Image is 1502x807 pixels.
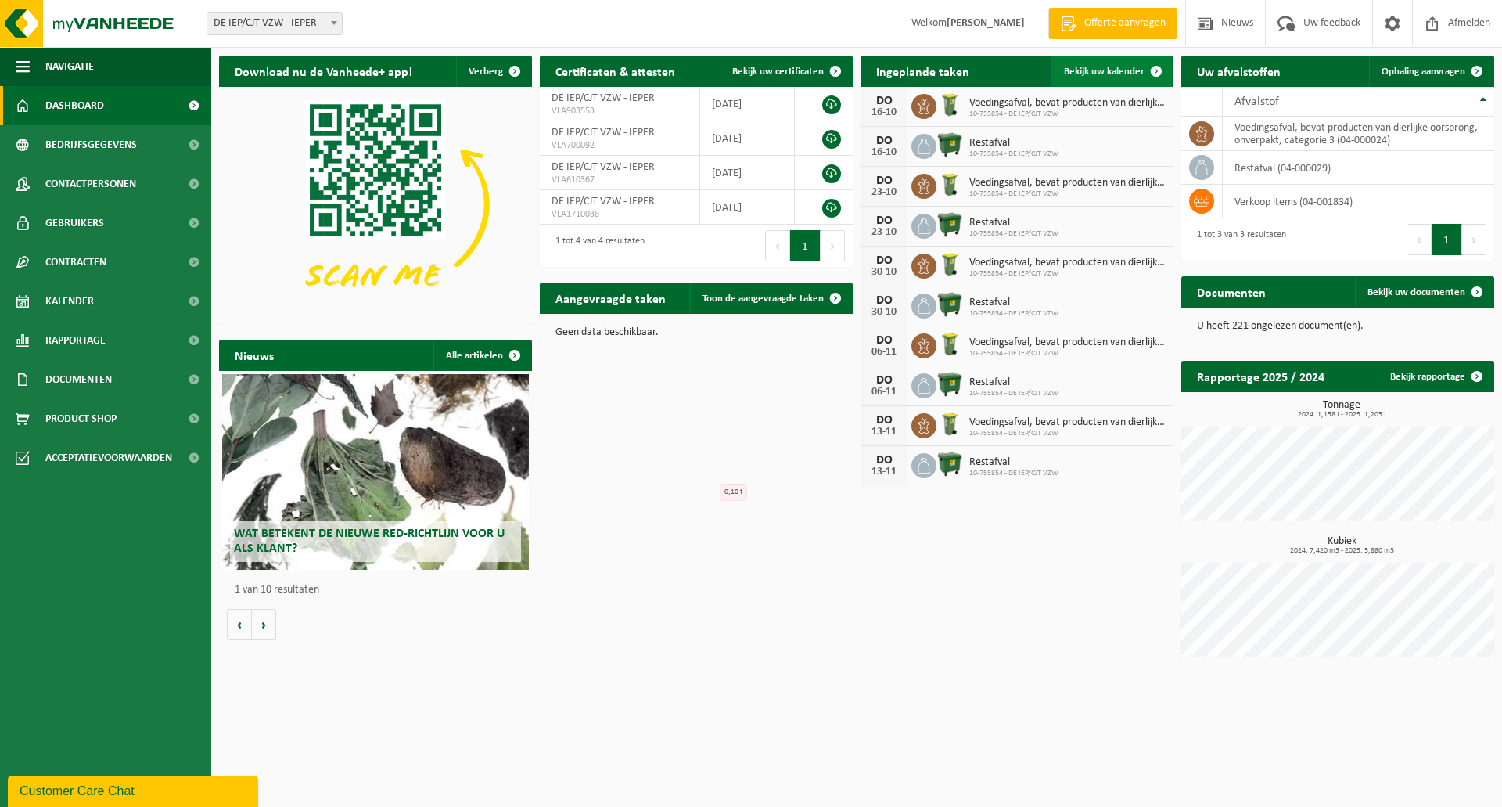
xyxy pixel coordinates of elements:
span: Verberg [469,67,503,77]
img: WB-1100-HPE-GN-01 [936,291,963,318]
span: Kalender [45,282,94,321]
img: WB-0140-HPE-GN-50 [936,251,963,278]
span: Voedingsafval, bevat producten van dierlijke oorsprong, onverpakt, categorie 3 [969,177,1166,189]
div: DO [868,294,900,307]
div: DO [868,175,900,187]
button: Previous [1407,224,1432,255]
span: DE IEP/CJT VZW - IEPER [207,12,343,35]
span: Acceptatievoorwaarden [45,438,172,477]
button: Verberg [456,56,530,87]
span: Restafval [969,217,1058,229]
h2: Certificaten & attesten [540,56,691,86]
button: Next [821,230,845,261]
img: WB-1100-HPE-GN-01 [936,211,963,238]
div: DO [868,254,900,267]
img: WB-0140-HPE-GN-50 [936,411,963,438]
span: DE IEP/CJT VZW - IEPER [207,13,342,34]
span: 10-755854 - DE IEP/CJT VZW [969,110,1166,119]
td: [DATE] [700,190,795,225]
img: Download de VHEPlus App [219,87,532,322]
span: 10-755854 - DE IEP/CJT VZW [969,389,1058,398]
span: Dashboard [45,86,104,125]
div: 1 tot 3 van 3 resultaten [1189,222,1286,257]
div: 06-11 [868,387,900,398]
h3: Kubiek [1189,536,1494,555]
div: DO [868,374,900,387]
div: 13-11 [868,467,900,477]
span: DE IEP/CJT VZW - IEPER [552,196,655,207]
a: Ophaling aanvragen [1369,56,1493,87]
span: Wat betekent de nieuwe RED-richtlijn voor u als klant? [234,528,505,555]
span: Documenten [45,360,112,399]
iframe: chat widget [8,773,261,807]
h2: Download nu de Vanheede+ app! [219,56,428,86]
img: WB-1100-HPE-GN-01 [936,131,963,158]
h2: Nieuws [219,340,289,370]
h2: Uw afvalstoffen [1181,56,1296,86]
button: Previous [765,230,790,261]
a: Bekijk rapportage [1378,361,1493,392]
span: 10-755854 - DE IEP/CJT VZW [969,469,1058,478]
h2: Ingeplande taken [861,56,985,86]
span: Bekijk uw certificaten [732,67,824,77]
a: Toon de aangevraagde taken [690,283,851,314]
div: 1 tot 4 van 4 resultaten [548,229,645,263]
span: 2024: 7,420 m3 - 2025: 5,880 m3 [1189,547,1494,555]
div: 13-11 [868,427,900,438]
td: [DATE] [700,87,795,121]
div: 16-10 [868,147,900,158]
span: Restafval [969,137,1058,150]
span: 2024: 1,158 t - 2025: 1,205 t [1189,411,1494,419]
a: Bekijk uw kalender [1051,56,1172,87]
span: Voedingsafval, bevat producten van dierlijke oorsprong, onverpakt, categorie 3 [969,337,1166,349]
span: Voedingsafval, bevat producten van dierlijke oorsprong, onverpakt, categorie 3 [969,416,1166,429]
button: Next [1462,224,1486,255]
div: DO [868,135,900,147]
button: Volgende [252,609,276,640]
a: Offerte aanvragen [1048,8,1177,39]
span: Navigatie [45,47,94,86]
span: Restafval [969,456,1058,469]
a: Bekijk uw certificaten [720,56,851,87]
div: DO [868,214,900,227]
a: Wat betekent de nieuwe RED-richtlijn voor u als klant? [222,374,529,570]
span: 10-755854 - DE IEP/CJT VZW [969,269,1166,279]
div: 23-10 [868,227,900,238]
span: DE IEP/CJT VZW - IEPER [552,127,655,139]
span: Gebruikers [45,204,104,243]
button: Vorige [227,609,252,640]
span: DE IEP/CJT VZW - IEPER [552,161,655,173]
div: DO [868,334,900,347]
span: Bedrijfsgegevens [45,125,137,164]
span: 10-755854 - DE IEP/CJT VZW [969,150,1058,159]
img: WB-0140-HPE-GN-50 [936,331,963,358]
td: verkoop items (04-001834) [1223,185,1494,218]
img: WB-1100-HPE-GN-01 [936,371,963,398]
td: [DATE] [700,121,795,156]
img: WB-0140-HPE-GN-50 [936,171,963,198]
span: DE IEP/CJT VZW - IEPER [552,92,655,104]
img: WB-0140-HPE-GN-50 [936,92,963,118]
a: Bekijk uw documenten [1355,276,1493,308]
p: Geen data beschikbaar. [555,327,837,338]
span: Ophaling aanvragen [1382,67,1465,77]
strong: [PERSON_NAME] [947,17,1025,29]
td: restafval (04-000029) [1223,151,1494,185]
img: WB-1100-HPE-GN-01 [936,451,963,477]
div: 30-10 [868,307,900,318]
span: VLA1710038 [552,208,688,221]
span: Voedingsafval, bevat producten van dierlijke oorsprong, onverpakt, categorie 3 [969,97,1166,110]
span: Offerte aanvragen [1080,16,1170,31]
div: 30-10 [868,267,900,278]
span: Bekijk uw documenten [1367,287,1465,297]
span: VLA610367 [552,174,688,186]
button: 1 [1432,224,1462,255]
span: Toon de aangevraagde taken [702,294,824,304]
span: VLA903553 [552,105,688,117]
span: Contracten [45,243,106,282]
span: 10-755854 - DE IEP/CJT VZW [969,229,1058,239]
span: Rapportage [45,321,106,360]
span: 10-755854 - DE IEP/CJT VZW [969,309,1058,319]
span: 10-755854 - DE IEP/CJT VZW [969,429,1166,438]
